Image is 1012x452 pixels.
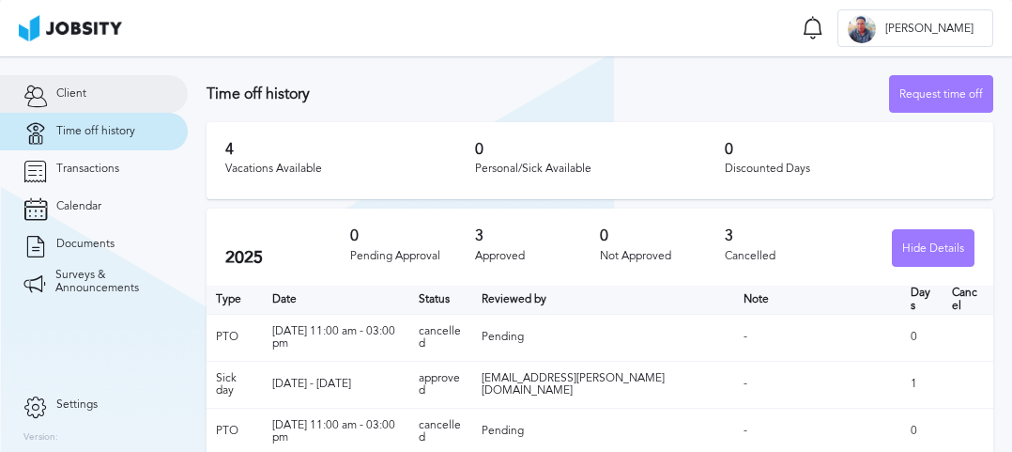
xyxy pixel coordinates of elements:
[901,361,943,408] td: 1
[56,238,115,251] span: Documents
[475,163,725,176] div: Personal/Sick Available
[725,250,850,263] div: Cancelled
[409,361,472,408] td: approved
[475,141,725,158] h3: 0
[475,250,600,263] div: Approved
[725,227,850,244] h3: 3
[225,163,475,176] div: Vacations Available
[350,227,475,244] h3: 0
[409,314,472,361] td: cancelled
[734,286,901,314] th: Toggle SortBy
[943,286,993,314] th: Cancel
[350,250,475,263] div: Pending Approval
[848,15,876,43] div: K
[23,432,58,444] label: Version:
[901,314,943,361] td: 0
[600,227,725,244] h3: 0
[56,87,86,101] span: Client
[56,398,98,412] span: Settings
[207,314,263,361] td: PTO
[890,76,992,114] div: Request time off
[876,23,983,36] span: [PERSON_NAME]
[889,75,993,113] button: Request time off
[725,163,974,176] div: Discounted Days
[482,371,665,397] span: [EMAIL_ADDRESS][PERSON_NAME][DOMAIN_NAME]
[263,286,409,314] th: Toggle SortBy
[55,269,164,295] span: Surveys & Announcements
[225,248,350,268] h2: 2025
[600,250,725,263] div: Not Approved
[263,361,409,408] td: [DATE] - [DATE]
[475,227,600,244] h3: 3
[744,330,747,343] span: -
[56,125,135,138] span: Time off history
[409,286,472,314] th: Toggle SortBy
[482,330,524,343] span: Pending
[56,200,101,213] span: Calendar
[19,15,122,41] img: ab4bad089aa723f57921c736e9817d99.png
[744,424,747,437] span: -
[207,286,263,314] th: Type
[837,9,993,47] button: K[PERSON_NAME]
[472,286,735,314] th: Toggle SortBy
[744,377,747,390] span: -
[482,424,524,437] span: Pending
[725,141,974,158] h3: 0
[225,141,475,158] h3: 4
[263,314,409,361] td: [DATE] 11:00 am - 03:00 pm
[892,229,974,267] button: Hide Details
[901,286,943,314] th: Days
[207,361,263,408] td: Sick day
[56,163,119,176] span: Transactions
[207,86,889,102] h3: Time off history
[893,230,974,268] div: Hide Details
